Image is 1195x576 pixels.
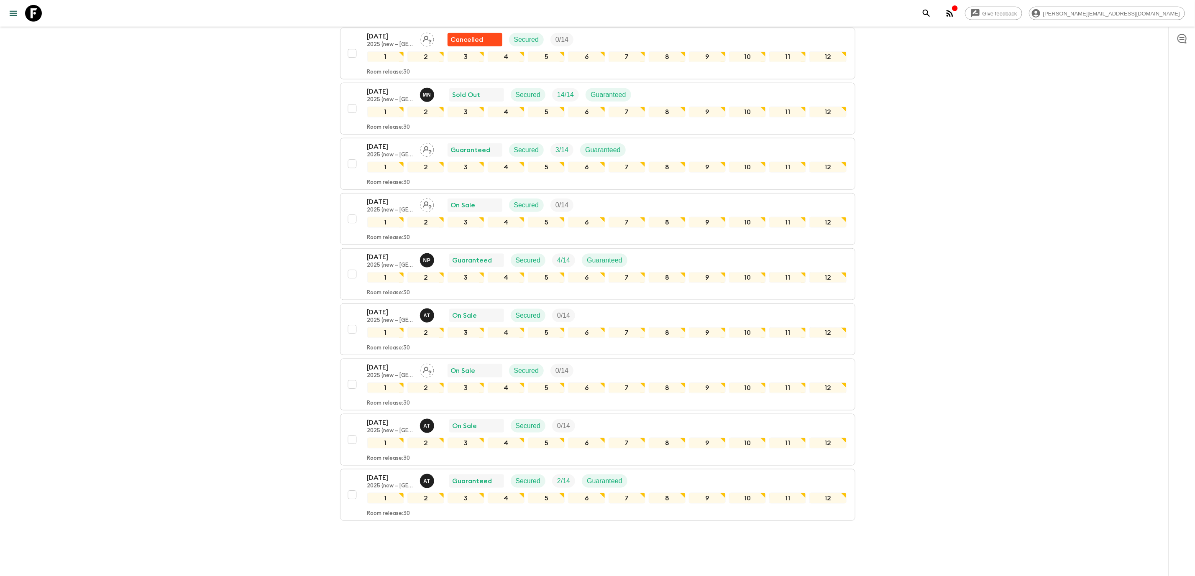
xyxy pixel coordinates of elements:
p: Guaranteed [585,145,621,155]
div: 3 [448,272,484,283]
div: 6 [568,327,605,338]
p: Secured [516,90,541,100]
div: 1 [367,51,404,62]
div: Secured [511,254,546,267]
div: 3 [448,51,484,62]
div: 5 [528,493,565,504]
div: 12 [809,382,846,393]
div: 2 [407,382,444,393]
div: 6 [568,382,605,393]
p: Secured [514,366,539,376]
div: 11 [769,272,806,283]
div: 10 [729,217,766,228]
div: 1 [367,382,404,393]
div: 6 [568,438,605,449]
div: 5 [528,107,565,117]
div: 2 [407,327,444,338]
div: 6 [568,217,605,228]
div: 10 [729,438,766,449]
p: Guaranteed [453,476,492,486]
div: 6 [568,107,605,117]
button: [DATE]2025 (new – [GEOGRAPHIC_DATA])Assign pack leaderFlash Pack cancellationSecuredTrip Fill1234... [340,28,855,79]
div: 11 [769,327,806,338]
button: [DATE]2025 (new – [GEOGRAPHIC_DATA])Ayaka TsukamotoOn SaleSecuredTrip Fill123456789101112Room rel... [340,414,855,466]
div: 2 [407,272,444,283]
button: [DATE]2025 (new – [GEOGRAPHIC_DATA])Ayaka TsukamotoGuaranteedSecuredTrip FillGuaranteed1234567891... [340,469,855,521]
div: 9 [689,217,726,228]
div: 11 [769,438,806,449]
div: Trip Fill [550,33,573,46]
div: 10 [729,51,766,62]
p: 2025 (new – [GEOGRAPHIC_DATA]) [367,262,413,269]
div: 1 [367,438,404,449]
span: [PERSON_NAME][EMAIL_ADDRESS][DOMAIN_NAME] [1039,10,1185,17]
div: 12 [809,493,846,504]
p: Guaranteed [591,90,626,100]
div: 8 [649,493,686,504]
button: search adventures [918,5,935,22]
div: 9 [689,493,726,504]
div: 7 [609,382,645,393]
div: Secured [509,364,544,377]
div: 6 [568,162,605,173]
div: 5 [528,162,565,173]
p: A T [423,423,430,429]
div: 10 [729,107,766,117]
button: [DATE]2025 (new – [GEOGRAPHIC_DATA])Ayaka TsukamotoOn SaleSecuredTrip Fill123456789101112Room rel... [340,303,855,355]
div: 10 [729,162,766,173]
p: 14 / 14 [557,90,574,100]
div: 8 [649,382,686,393]
div: 5 [528,217,565,228]
p: Room release: 30 [367,124,410,131]
p: 2025 (new – [GEOGRAPHIC_DATA]) [367,97,413,103]
p: Room release: 30 [367,510,410,517]
div: 2 [407,217,444,228]
p: 2025 (new – [GEOGRAPHIC_DATA]) [367,428,413,434]
p: N P [423,257,431,264]
button: [DATE]2025 (new – [GEOGRAPHIC_DATA])Naoko PogedeGuaranteedSecuredTrip FillGuaranteed1234567891011... [340,248,855,300]
div: 3 [448,438,484,449]
p: [DATE] [367,252,413,262]
div: Secured [511,88,546,102]
p: M N [423,92,431,98]
p: 2025 (new – [GEOGRAPHIC_DATA]) [367,372,413,379]
span: Assign pack leader [420,366,434,373]
div: Trip Fill [552,419,575,433]
div: 9 [689,162,726,173]
div: 12 [809,162,846,173]
div: 11 [769,382,806,393]
div: 9 [689,382,726,393]
button: [DATE]2025 (new – [GEOGRAPHIC_DATA])Assign pack leaderOn SaleSecuredTrip Fill123456789101112Room ... [340,359,855,410]
p: [DATE] [367,87,413,97]
div: 7 [609,493,645,504]
div: 7 [609,107,645,117]
div: 8 [649,217,686,228]
div: 12 [809,107,846,117]
div: Secured [509,143,544,157]
div: 11 [769,162,806,173]
button: NP [420,253,436,268]
div: 1 [367,272,404,283]
p: [DATE] [367,473,413,483]
p: 0 / 14 [557,311,570,321]
div: 10 [729,382,766,393]
div: Secured [511,419,546,433]
button: [DATE]2025 (new – [GEOGRAPHIC_DATA])Assign pack leaderGuaranteedSecuredTrip FillGuaranteed1234567... [340,138,855,190]
span: Ayaka Tsukamoto [420,311,436,318]
div: 5 [528,382,565,393]
button: menu [5,5,22,22]
div: 2 [407,493,444,504]
div: 5 [528,272,565,283]
p: [DATE] [367,142,413,152]
p: On Sale [451,366,476,376]
button: [DATE]2025 (new – [GEOGRAPHIC_DATA])Assign pack leaderOn SaleSecuredTrip Fill123456789101112Room ... [340,193,855,245]
p: Room release: 30 [367,69,410,76]
p: 0 / 14 [557,421,570,431]
p: 2025 (new – [GEOGRAPHIC_DATA]) [367,207,413,214]
div: 7 [609,51,645,62]
div: 3 [448,382,484,393]
div: 4 [488,162,525,173]
div: Trip Fill [552,254,575,267]
p: [DATE] [367,418,413,428]
div: Secured [509,199,544,212]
